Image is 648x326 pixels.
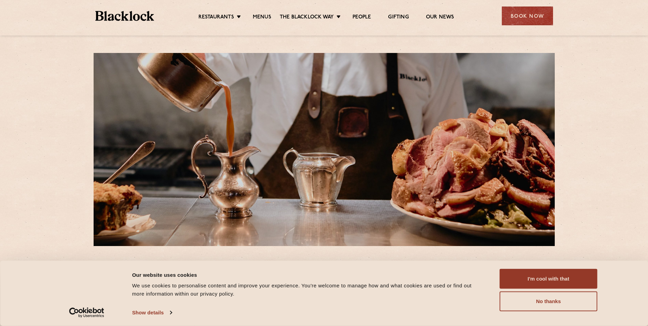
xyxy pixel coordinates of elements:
[132,271,484,279] div: Our website uses cookies
[132,282,484,298] div: We use cookies to personalise content and improve your experience. You're welcome to manage how a...
[57,308,116,318] a: Usercentrics Cookiebot - opens in a new window
[95,11,154,21] img: BL_Textured_Logo-footer-cropped.svg
[500,269,597,289] button: I'm cool with that
[502,6,553,25] div: Book Now
[426,14,454,22] a: Our News
[280,14,334,22] a: The Blacklock Way
[388,14,409,22] a: Gifting
[132,308,172,318] a: Show details
[353,14,371,22] a: People
[500,291,597,311] button: No thanks
[253,14,271,22] a: Menus
[198,14,234,22] a: Restaurants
